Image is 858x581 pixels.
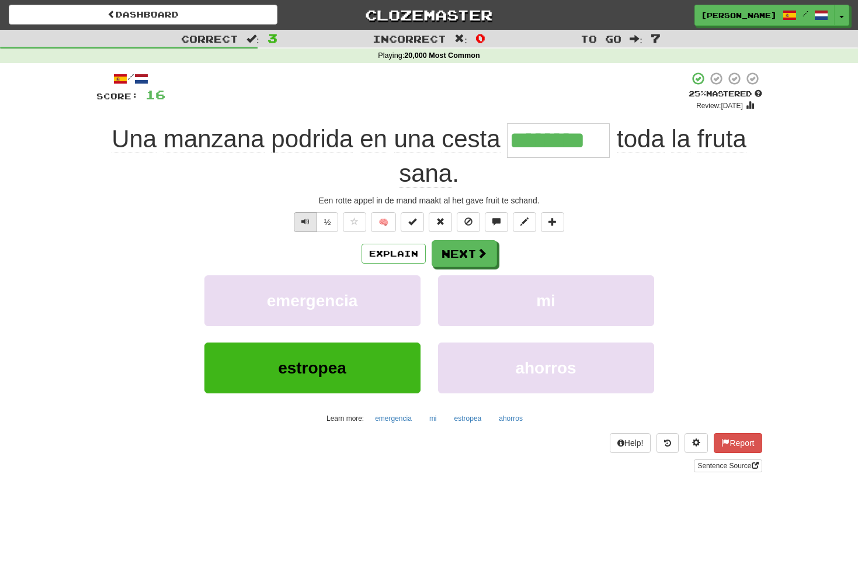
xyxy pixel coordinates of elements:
span: To go [581,33,621,44]
span: una [394,125,435,153]
a: [PERSON_NAME] / [694,5,835,26]
button: emergencia [369,410,418,427]
span: ahorros [515,359,576,377]
span: 16 [145,87,165,102]
button: Round history (alt+y) [656,433,679,453]
button: Report [714,433,762,453]
button: Ignore sentence (alt+i) [457,212,480,232]
div: Mastered [689,89,762,99]
div: Text-to-speech controls [291,212,339,232]
span: Score: [96,91,138,101]
button: Favorite sentence (alt+f) [343,212,366,232]
button: 🧠 [371,212,396,232]
span: en [360,125,387,153]
a: Dashboard [9,5,277,25]
div: / [96,71,165,86]
button: ahorros [438,343,654,393]
small: Learn more: [326,414,364,423]
span: Correct [181,33,238,44]
span: toda [617,125,665,153]
button: emergencia [204,275,421,326]
span: 0 [475,31,485,45]
span: 7 [651,31,661,45]
span: Una [112,125,157,153]
div: Een rotte appel in de mand maakt al het gave fruit te schand. [96,195,762,206]
button: Help! [610,433,651,453]
span: : [454,34,467,44]
button: Edit sentence (alt+d) [513,212,536,232]
span: emergencia [267,292,358,310]
span: la [671,125,690,153]
span: Incorrect [373,33,446,44]
button: Explain [362,244,426,264]
span: sana [399,160,452,188]
a: Sentence Source [694,459,762,472]
button: estropea [204,343,421,393]
span: / [803,9,808,18]
span: [PERSON_NAME] [701,10,777,20]
button: Set this sentence to 100% Mastered (alt+m) [401,212,424,232]
span: mi [536,292,555,310]
span: cesta [442,125,500,153]
button: mi [423,410,443,427]
button: Add to collection (alt+a) [541,212,564,232]
button: Next [432,240,497,267]
span: 25 % [689,89,706,98]
span: : [630,34,642,44]
button: Reset to 0% Mastered (alt+r) [429,212,452,232]
a: Clozemaster [295,5,564,25]
button: Discuss sentence (alt+u) [485,212,508,232]
span: : [246,34,259,44]
strong: 20,000 Most Common [404,51,480,60]
button: ahorros [492,410,529,427]
span: manzana [164,125,265,153]
button: mi [438,275,654,326]
button: ½ [317,212,339,232]
span: . [399,125,746,188]
span: estropea [278,359,346,377]
button: estropea [448,410,488,427]
span: podrida [271,125,353,153]
span: fruta [697,125,746,153]
button: Play sentence audio (ctl+space) [294,212,317,232]
span: 3 [268,31,277,45]
small: Review: [DATE] [696,102,743,110]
